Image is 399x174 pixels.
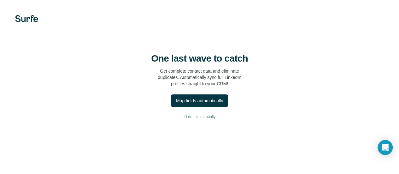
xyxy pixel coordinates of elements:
[151,53,248,64] h4: One last wave to catch
[176,98,223,104] div: Map fields automatically
[378,140,393,155] div: Open Intercom Messenger
[15,15,38,22] img: Surfe's logo
[184,114,215,120] span: I’ll do this manually
[171,94,228,107] button: Map fields automatically
[158,68,241,87] p: Get complete contact data and eliminate duplicates. Automatically sync full LinkedIn profiles str...
[13,112,386,122] button: I’ll do this manually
